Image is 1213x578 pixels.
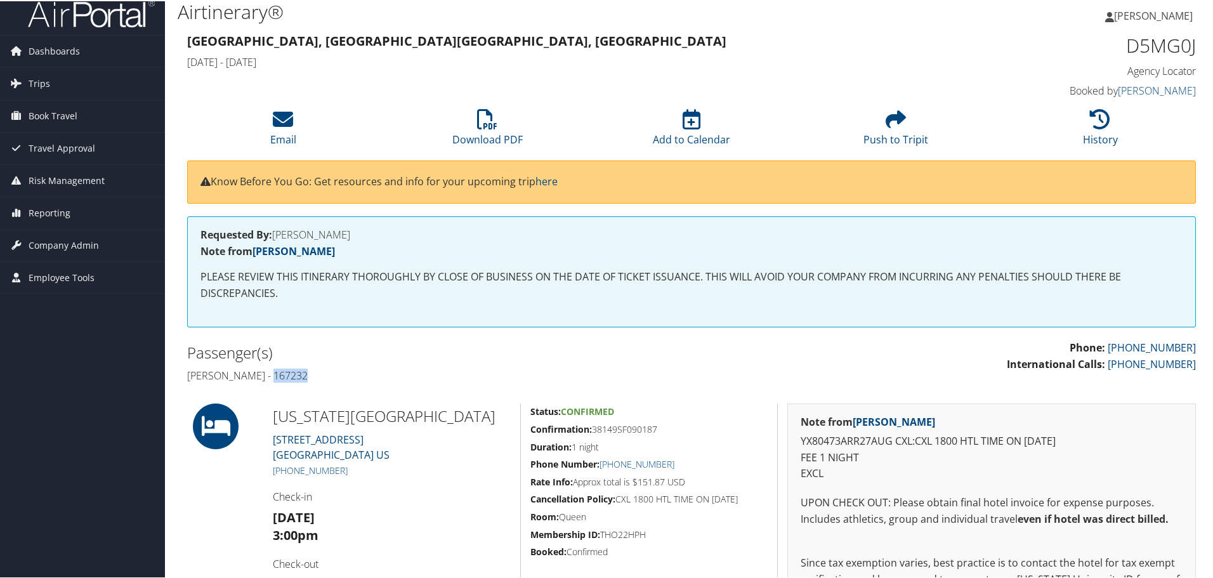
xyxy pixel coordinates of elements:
h4: Check-in [273,489,511,502]
h4: Check-out [273,556,511,570]
strong: [DATE] [273,508,315,525]
strong: Phone Number: [530,457,600,469]
h5: Confirmed [530,544,768,557]
strong: Note from [801,414,935,428]
span: Reporting [29,196,70,228]
a: [PERSON_NAME] [252,243,335,257]
a: [PHONE_NUMBER] [600,457,674,469]
h1: D5MG0J [958,31,1196,58]
a: [PERSON_NAME] [1118,82,1196,96]
a: [STREET_ADDRESS][GEOGRAPHIC_DATA] US [273,431,390,461]
h4: [PERSON_NAME] - 167232 [187,367,682,381]
strong: Confirmation: [530,422,592,434]
p: UPON CHECK OUT: Please obtain final hotel invoice for expense purposes. Includes athletics, group... [801,494,1183,526]
h5: Approx total is $151.87 USD [530,475,768,487]
strong: Booked: [530,544,567,556]
a: Add to Calendar [653,115,730,145]
span: Confirmed [561,404,614,416]
h4: [DATE] - [DATE] [187,54,939,68]
h5: Queen [530,509,768,522]
span: Risk Management [29,164,105,195]
span: Company Admin [29,228,99,260]
h5: THO22HPH [530,527,768,540]
p: PLEASE REVIEW THIS ITINERARY THOROUGHLY BY CLOSE OF BUSINESS ON THE DATE OF TICKET ISSUANCE. THIS... [200,268,1183,300]
h5: CXL 1800 HTL TIME ON [DATE] [530,492,768,504]
strong: Status: [530,404,561,416]
span: Dashboards [29,34,80,66]
a: History [1083,115,1118,145]
strong: International Calls: [1007,356,1105,370]
a: [PERSON_NAME] [853,414,935,428]
span: [PERSON_NAME] [1114,8,1193,22]
h4: Agency Locator [958,63,1196,77]
span: Trips [29,67,50,98]
strong: Phone: [1070,339,1105,353]
strong: Note from [200,243,335,257]
h4: [PERSON_NAME] [200,228,1183,239]
a: Download PDF [452,115,523,145]
h5: 38149SF090187 [530,422,768,435]
a: [PHONE_NUMBER] [273,463,348,475]
h4: Booked by [958,82,1196,96]
h2: Passenger(s) [187,341,682,362]
p: Know Before You Go: Get resources and info for your upcoming trip [200,173,1183,189]
strong: 3:00pm [273,525,318,542]
strong: Cancellation Policy: [530,492,615,504]
span: Employee Tools [29,261,95,292]
a: Push to Tripit [863,115,928,145]
a: Email [270,115,296,145]
strong: even if hotel was direct billed. [1018,511,1169,525]
strong: Duration: [530,440,572,452]
a: [PHONE_NUMBER] [1108,339,1196,353]
strong: Room: [530,509,559,522]
strong: [GEOGRAPHIC_DATA], [GEOGRAPHIC_DATA] [GEOGRAPHIC_DATA], [GEOGRAPHIC_DATA] [187,31,726,48]
strong: Rate Info: [530,475,573,487]
span: Travel Approval [29,131,95,163]
span: Book Travel [29,99,77,131]
strong: Membership ID: [530,527,600,539]
a: here [535,173,558,187]
p: YX80473ARR27AUG CXL:CXL 1800 HTL TIME ON [DATE] FEE 1 NIGHT EXCL [801,432,1183,481]
h2: [US_STATE][GEOGRAPHIC_DATA] [273,404,511,426]
strong: Requested By: [200,227,272,240]
a: [PHONE_NUMBER] [1108,356,1196,370]
h5: 1 night [530,440,768,452]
